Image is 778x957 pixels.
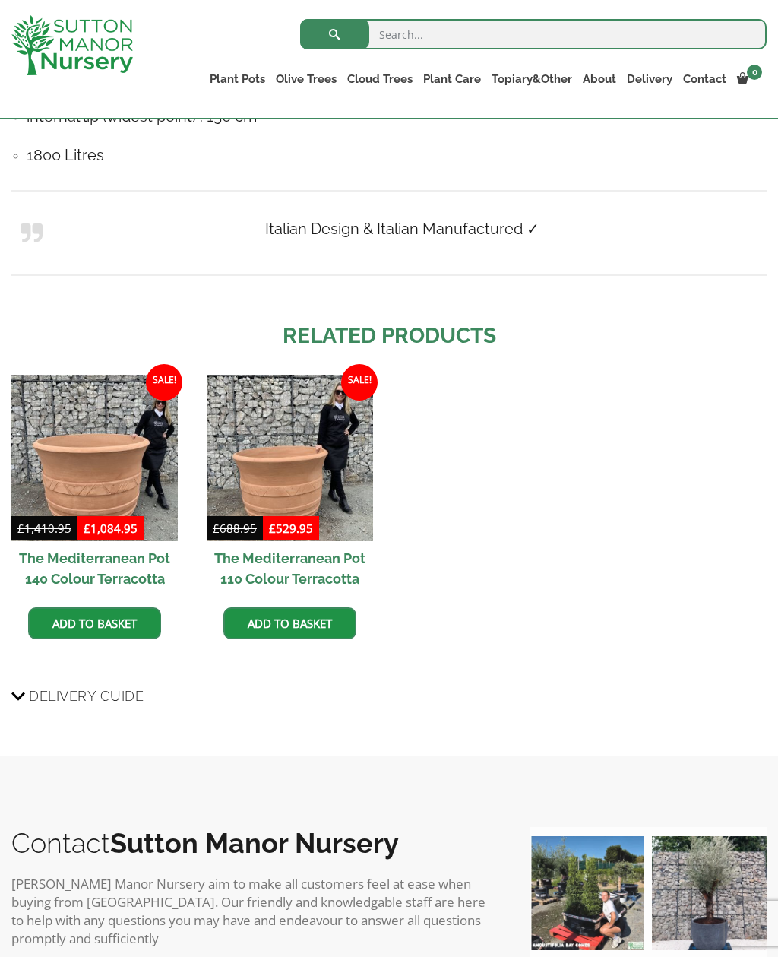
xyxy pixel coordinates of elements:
img: The Mediterranean Pot 140 Colour Terracotta [11,375,178,541]
a: 0 [732,68,767,90]
img: The Mediterranean Pot 110 Colour Terracotta [207,375,373,541]
h2: Related products [11,320,767,352]
a: Add to basket: “The Mediterranean Pot 140 Colour Terracotta” [28,607,161,639]
span: Delivery Guide [29,682,144,710]
a: Add to basket: “The Mediterranean Pot 110 Colour Terracotta” [223,607,356,639]
span: £ [269,521,276,536]
span: 0 [747,65,762,80]
strong: Italian Design & Italian Manufactured ✓ [265,220,539,238]
h2: The Mediterranean Pot 140 Colour Terracotta [11,541,178,596]
a: About [577,68,621,90]
b: Sutton Manor Nursery [110,827,399,859]
a: Delivery [621,68,678,90]
span: £ [17,521,24,536]
a: Sale! The Mediterranean Pot 140 Colour Terracotta [11,375,178,596]
a: Cloud Trees [342,68,418,90]
img: Our elegant & picturesque Angustifolia Cones are an exquisite addition to your Bay Tree collectio... [530,836,645,951]
img: A beautiful multi-stem Spanish Olive tree potted in our luxurious fibre clay pots 😍😍 [652,836,767,951]
h2: The Mediterranean Pot 110 Colour Terracotta [207,541,373,596]
bdi: 1,410.95 [17,521,71,536]
img: logo [11,15,133,75]
input: Search... [300,19,767,49]
a: Plant Care [418,68,486,90]
a: Plant Pots [204,68,270,90]
h4: 1800 Litres [27,144,767,167]
a: Sale! The Mediterranean Pot 110 Colour Terracotta [207,375,373,596]
span: £ [84,521,90,536]
a: Topiary&Other [486,68,577,90]
a: Contact [678,68,732,90]
bdi: 1,084.95 [84,521,138,536]
p: [PERSON_NAME] Manor Nursery aim to make all customers feel at ease when buying from [GEOGRAPHIC_D... [11,875,500,948]
span: Sale! [146,364,182,401]
span: Sale! [341,364,378,401]
bdi: 688.95 [213,521,257,536]
a: Olive Trees [270,68,342,90]
bdi: 529.95 [269,521,313,536]
span: £ [213,521,220,536]
h2: Contact [11,827,500,859]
